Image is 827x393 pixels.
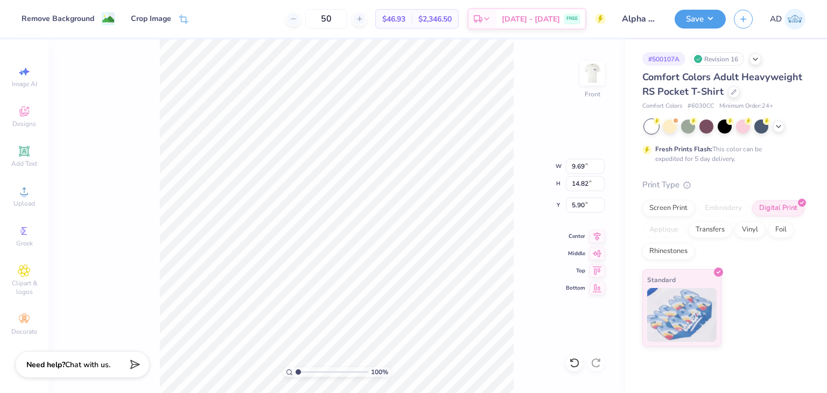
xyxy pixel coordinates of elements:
[12,120,36,128] span: Designs
[371,367,388,377] span: 100 %
[642,71,802,98] span: Comfort Colors Adult Heavyweight RS Pocket T-Shirt
[642,179,805,191] div: Print Type
[642,243,695,259] div: Rhinestones
[566,250,585,257] span: Middle
[5,279,43,296] span: Clipart & logos
[585,89,600,99] div: Front
[770,9,805,30] a: AD
[642,200,695,216] div: Screen Print
[566,15,578,23] span: FREE
[566,284,585,292] span: Bottom
[770,13,782,25] span: AD
[22,13,94,24] div: Remove Background
[647,288,717,342] img: Standard
[752,200,804,216] div: Digital Print
[655,145,712,153] strong: Fresh Prints Flash:
[642,222,685,238] div: Applique
[647,274,676,285] span: Standard
[688,102,714,111] span: # 6030CC
[675,10,726,29] button: Save
[502,13,560,25] span: [DATE] - [DATE]
[719,102,773,111] span: Minimum Order: 24 +
[566,267,585,275] span: Top
[691,52,744,66] div: Revision 16
[131,13,171,24] div: Crop Image
[12,80,37,88] span: Image AI
[642,52,685,66] div: # 500107A
[65,360,110,370] span: Chat with us.
[16,239,33,248] span: Greek
[784,9,805,30] img: Anjali Dilish
[11,327,37,336] span: Decorate
[382,13,405,25] span: $46.93
[642,102,682,111] span: Comfort Colors
[26,360,65,370] strong: Need help?
[735,222,765,238] div: Vinyl
[614,8,667,30] input: Untitled Design
[655,144,788,164] div: This color can be expedited for 5 day delivery.
[418,13,452,25] span: $2,346.50
[689,222,732,238] div: Transfers
[566,233,585,240] span: Center
[581,62,603,84] img: Front
[11,159,37,168] span: Add Text
[768,222,794,238] div: Foil
[305,9,347,29] input: – –
[698,200,749,216] div: Embroidery
[13,199,35,208] span: Upload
